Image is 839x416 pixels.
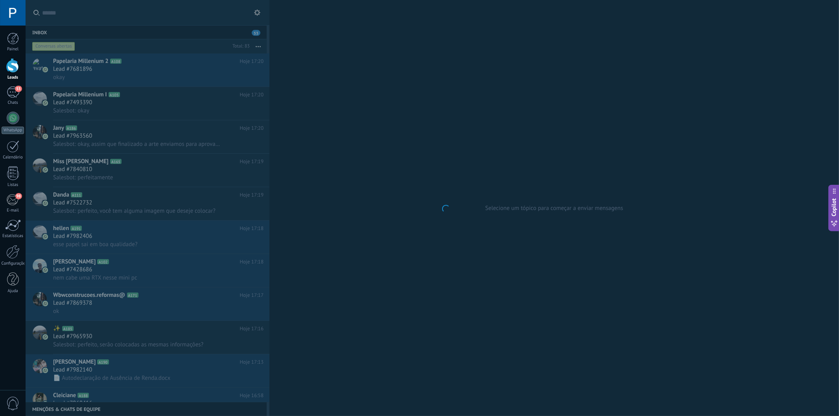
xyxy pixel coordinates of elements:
[2,47,24,52] div: Painel
[2,234,24,239] div: Estatísticas
[15,193,22,199] span: 98
[2,75,24,80] div: Leads
[15,86,22,92] span: 53
[2,127,24,134] div: WhatsApp
[2,100,24,105] div: Chats
[2,261,24,266] div: Configurações
[2,155,24,160] div: Calendário
[830,199,838,217] span: Copilot
[2,289,24,294] div: Ajuda
[2,182,24,188] div: Listas
[2,208,24,213] div: E-mail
